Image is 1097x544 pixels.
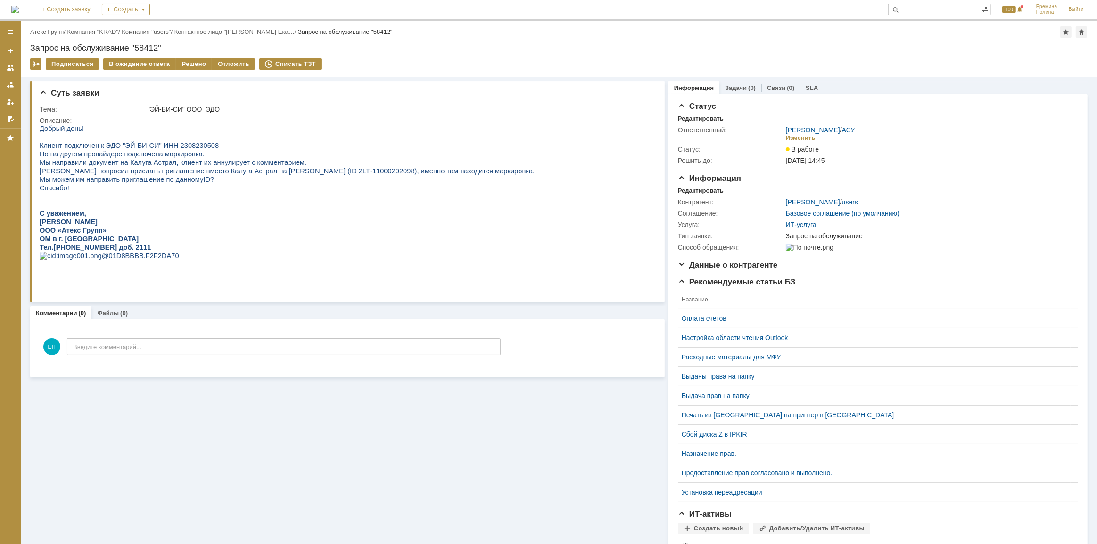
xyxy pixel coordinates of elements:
[678,146,784,153] div: Статус:
[174,28,295,35] a: Контактное лицо "[PERSON_NAME] Ека…
[1002,6,1016,13] span: 100
[102,4,150,15] div: Создать
[678,244,784,251] div: Способ обращения:
[11,6,19,13] a: Перейти на домашнюю страницу
[97,309,119,317] a: Файлы
[319,43,323,50] span: 2
[678,260,778,269] span: Данные о контрагенте
[43,338,60,355] span: ЕП
[3,77,18,92] a: Заявки в моей ответственности
[682,450,1067,457] a: Назначение прав.
[678,115,724,122] div: Редактировать
[786,198,840,206] a: [PERSON_NAME]
[682,353,1067,361] a: Расходные материалы для МФУ
[79,309,86,317] div: (0)
[67,28,122,35] div: /
[682,334,1067,341] a: Настройка области чтения Outlook
[122,28,174,35] div: /
[14,119,111,127] span: [PHONE_NUMBER] доб. 2111
[171,51,174,59] span: ?
[682,488,1067,496] a: Установка переадресации
[67,28,118,35] a: Компания "KRAD"
[30,43,1088,53] div: Запрос на обслуживание "58412"
[1036,4,1057,9] span: Еремина
[786,126,855,134] div: /
[30,28,64,35] a: Атекс Групп
[786,198,858,206] div: /
[786,126,840,134] a: [PERSON_NAME]
[164,51,171,59] span: ID
[30,28,67,35] div: /
[806,84,818,91] a: SLA
[678,510,732,519] span: ИТ-активы
[678,210,784,217] div: Соглашение:
[40,106,146,113] div: Тема:
[678,277,796,286] span: Рекомендуемые статьи БЗ
[682,392,1067,399] a: Выдача прав на папку
[786,232,1072,240] div: Запрос на обслуживание
[678,221,784,228] div: Услуга:
[787,84,794,91] div: (0)
[678,291,1071,309] th: Название
[678,187,724,195] div: Редактировать
[842,126,855,134] a: АСУ
[786,210,899,217] a: Базовое соглашение (по умолчанию)
[748,84,756,91] div: (0)
[678,198,784,206] div: Контрагент:
[120,309,128,317] div: (0)
[148,106,649,113] div: "ЭЙ-БИ-СИ" ООО_ЭДО
[682,469,1067,477] a: Предоставление прав согласовано и выполнено.
[11,6,19,13] img: logo
[30,58,41,70] div: Работа с массовостью
[1076,26,1087,38] div: Сделать домашней страницей
[682,411,1067,419] a: Печать из [GEOGRAPHIC_DATA] на принтер в [GEOGRAPHIC_DATA]
[3,43,18,58] a: Создать заявку
[682,430,1067,438] a: Сбой диска Z в IPKIR
[678,232,784,240] div: Тип заявки:
[36,309,77,317] a: Комментарии
[310,43,317,50] span: ID
[40,89,99,97] span: Суть заявки
[323,43,330,50] span: LT
[174,28,298,35] div: /
[682,315,1067,322] a: Оплата счетов
[3,111,18,126] a: Мои согласования
[298,28,393,35] div: Запрос на обслуживание "58412"
[678,126,784,134] div: Ответственный:
[678,174,741,183] span: Информация
[786,134,816,142] div: Изменить
[1036,9,1057,15] span: Полина
[786,244,833,251] img: По почте.png
[786,146,819,153] span: В работе
[40,117,651,124] div: Описание:
[842,198,858,206] a: users
[786,221,817,228] a: ИТ-услуга
[330,43,495,50] span: -11000202098), именно там находится маркировка.
[767,84,785,91] a: Связи
[682,373,1067,380] a: Выданы права на папку
[122,28,171,35] a: Компания "users"
[3,94,18,109] a: Мои заявки
[3,60,18,75] a: Заявки на командах
[786,157,825,164] span: [DATE] 14:45
[981,4,990,13] span: Расширенный поиск
[678,102,716,111] span: Статус
[674,84,714,91] a: Информация
[1060,26,1072,38] div: Добавить в избранное
[678,157,784,164] div: Решить до:
[725,84,747,91] a: Задачи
